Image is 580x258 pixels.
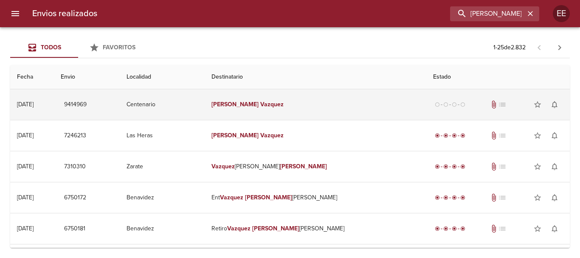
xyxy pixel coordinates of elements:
[64,193,86,203] span: 6750172
[433,193,467,202] div: Entregado
[498,224,507,233] span: No tiene pedido asociado
[529,220,546,237] button: Agregar a favoritos
[443,164,448,169] span: radio_button_checked
[426,65,570,89] th: Estado
[550,224,559,233] span: notifications_none
[533,162,542,171] span: star_border
[460,226,465,231] span: radio_button_checked
[10,37,146,58] div: Tabs Envios
[120,89,205,120] td: Centenario
[546,96,563,113] button: Activar notificaciones
[460,133,465,138] span: radio_button_checked
[17,132,34,139] div: [DATE]
[498,100,507,109] span: No tiene pedido asociado
[546,220,563,237] button: Activar notificaciones
[452,164,457,169] span: radio_button_checked
[211,132,259,139] em: [PERSON_NAME]
[211,163,235,170] em: Vazquez
[61,97,90,113] button: 9414969
[490,100,498,109] span: Tiene documentos adjuntos
[553,5,570,22] div: Abrir información de usuario
[529,43,549,51] span: Pagina anterior
[211,101,259,108] em: [PERSON_NAME]
[435,226,440,231] span: radio_button_checked
[553,5,570,22] div: EE
[529,96,546,113] button: Agregar a favoritos
[550,193,559,202] span: notifications_none
[433,224,467,233] div: Entregado
[549,37,570,58] span: Pagina siguiente
[533,100,542,109] span: star_border
[550,162,559,171] span: notifications_none
[205,65,426,89] th: Destinatario
[490,224,498,233] span: Tiene documentos adjuntos
[433,131,467,140] div: Entregado
[205,213,426,244] td: Retiro [PERSON_NAME]
[460,102,465,107] span: radio_button_unchecked
[498,131,507,140] span: No tiene pedido asociado
[120,65,205,89] th: Localidad
[493,43,526,52] p: 1 - 25 de 2.832
[120,213,205,244] td: Benavidez
[61,221,89,237] button: 6750181
[435,102,440,107] span: radio_button_unchecked
[120,182,205,213] td: Benavidez
[546,158,563,175] button: Activar notificaciones
[490,131,498,140] span: Tiene documentos adjuntos
[490,193,498,202] span: Tiene documentos adjuntos
[220,194,243,201] em: Vazquez
[252,225,299,232] em: [PERSON_NAME]
[452,226,457,231] span: radio_button_checked
[490,162,498,171] span: Tiene documentos adjuntos
[64,99,87,110] span: 9414969
[452,102,457,107] span: radio_button_unchecked
[550,131,559,140] span: notifications_none
[435,195,440,200] span: radio_button_checked
[17,194,34,201] div: [DATE]
[529,158,546,175] button: Agregar a favoritos
[550,100,559,109] span: notifications_none
[245,194,292,201] em: [PERSON_NAME]
[443,133,448,138] span: radio_button_checked
[443,195,448,200] span: radio_button_checked
[120,120,205,151] td: Las Heras
[61,190,90,206] button: 6750172
[452,195,457,200] span: radio_button_checked
[533,224,542,233] span: star_border
[64,162,86,172] span: 7310310
[435,164,440,169] span: radio_button_checked
[120,151,205,182] td: Zarate
[64,224,85,234] span: 6750181
[41,44,61,51] span: Todos
[260,101,284,108] em: Vazquez
[460,195,465,200] span: radio_button_checked
[450,6,525,21] input: buscar
[103,44,135,51] span: Favoritos
[529,127,546,144] button: Agregar a favoritos
[433,162,467,171] div: Entregado
[280,163,327,170] em: [PERSON_NAME]
[17,101,34,108] div: [DATE]
[452,133,457,138] span: radio_button_checked
[54,65,119,89] th: Envio
[460,164,465,169] span: radio_button_checked
[435,133,440,138] span: radio_button_checked
[498,193,507,202] span: No tiene pedido asociado
[260,132,284,139] em: Vazquez
[546,189,563,206] button: Activar notificaciones
[205,151,426,182] td: [PERSON_NAME]
[533,193,542,202] span: star_border
[498,162,507,171] span: No tiene pedido asociado
[443,226,448,231] span: radio_button_checked
[529,189,546,206] button: Agregar a favoritos
[205,182,426,213] td: Ent [PERSON_NAME]
[10,65,54,89] th: Fecha
[61,128,90,144] button: 7246213
[227,225,251,232] em: Vazquez
[17,163,34,170] div: [DATE]
[61,159,89,175] button: 7310310
[64,130,86,141] span: 7246213
[5,3,25,24] button: menu
[533,131,542,140] span: star_border
[17,225,34,232] div: [DATE]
